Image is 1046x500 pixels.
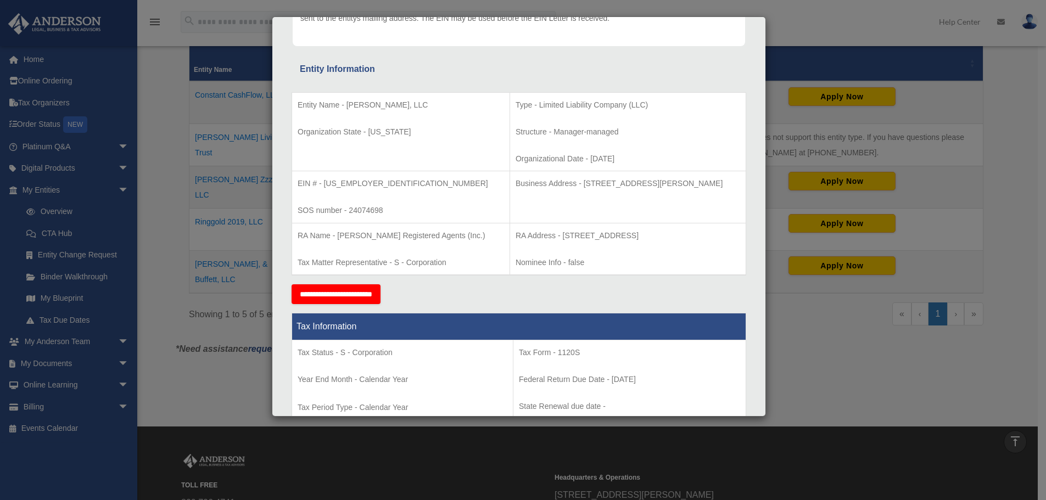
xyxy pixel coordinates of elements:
p: Tax Form - 1120S [519,346,740,359]
p: Nominee Info - false [516,256,740,269]
p: Business Address - [STREET_ADDRESS][PERSON_NAME] [516,177,740,190]
p: Tax Status - S - Corporation [298,346,507,359]
p: SOS number - 24074698 [298,204,504,217]
p: Entity Name - [PERSON_NAME], LLC [298,98,504,112]
td: Tax Period Type - Calendar Year [292,340,513,422]
p: Organizational Date - [DATE] [516,152,740,166]
p: RA Name - [PERSON_NAME] Registered Agents (Inc.) [298,229,504,243]
p: Year End Month - Calendar Year [298,373,507,386]
p: Structure - Manager-managed [516,125,740,139]
p: EIN # - [US_EMPLOYER_IDENTIFICATION_NUMBER] [298,177,504,190]
div: Entity Information [300,61,738,77]
p: Type - Limited Liability Company (LLC) [516,98,740,112]
p: Federal Return Due Date - [DATE] [519,373,740,386]
th: Tax Information [292,313,746,340]
p: State Renewal due date - [519,400,740,413]
p: Organization State - [US_STATE] [298,125,504,139]
p: RA Address - [STREET_ADDRESS] [516,229,740,243]
p: Tax Matter Representative - S - Corporation [298,256,504,269]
